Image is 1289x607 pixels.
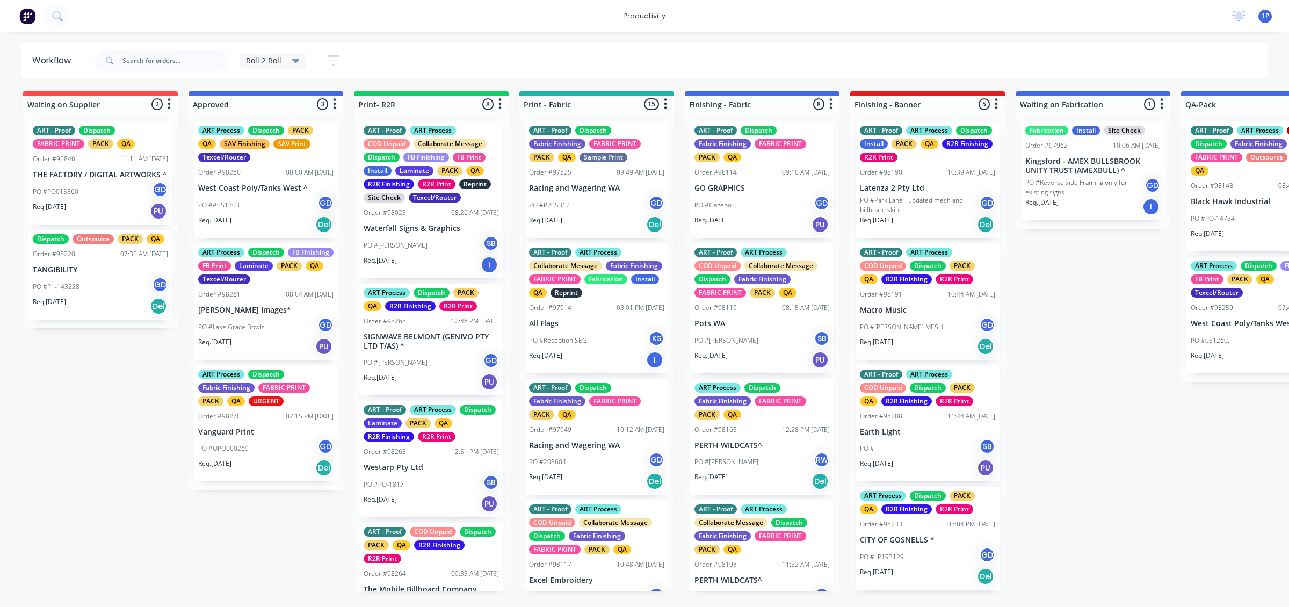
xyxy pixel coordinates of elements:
div: Dispatch [414,288,450,298]
input: Search for orders... [122,50,229,71]
div: FABRIC PRINT [755,139,806,149]
div: Order #98119 [694,303,737,313]
div: R2R Print [860,153,897,162]
div: Collaborate Message [414,139,487,149]
div: Laminate [364,418,402,428]
div: COD Unpaid [364,139,410,149]
div: ART - ProofDispatchFabric FinishingFABRIC PRINTPACKQAOrder #9794910:12 AM [DATE]Racing and Wageri... [525,379,669,495]
div: Dispatch [248,248,284,257]
div: ART Process [410,405,456,415]
p: PO #Park Lane - updated mesh and billboard skin [860,196,979,215]
div: ART ProcessDispatchPACKQASAV FinishingSAV PrintTexcel/RouterOrder #9826008:00 AM [DATE]West Coast... [194,121,338,238]
div: Order #98191 [860,290,902,299]
div: ART ProcessDispatchPACKQAR2R FinishingR2R PrintOrder #9826812:46 PM [DATE]SIGNWAVE BELMONT (GENIV... [359,284,503,396]
div: QA [529,288,547,298]
div: ART - Proof [694,248,737,257]
p: Req. [DATE] [860,337,893,347]
div: ART ProcessDispatchFabric FinishingFABRIC PRINTPACKQAURGENTOrder #9827002:15 PM [DATE]Vanguard Pr... [194,365,338,482]
div: Texcel/Router [198,274,250,284]
p: PO #205604 [529,457,566,467]
div: FB Print [198,261,231,271]
div: FB Finishing [403,153,449,162]
p: PO #Gazebo [694,200,732,210]
div: ART Process [410,126,456,135]
p: Req. [DATE] [529,215,562,225]
div: ART - ProofART ProcessCOD UnpaidCollaborate MessageDispatchFB FinishingFB PrintInstallLaminatePAC... [359,121,503,278]
div: 11:11 AM [DATE] [120,154,168,164]
div: Fabric Finishing [694,396,751,406]
div: QA [558,410,576,420]
p: Racing and Wagering WA [529,441,664,450]
div: R2R Print [936,274,973,284]
div: R2R Finishing [881,396,932,406]
div: 11:44 AM [DATE] [947,411,995,421]
div: Fabric Finishing [198,383,255,393]
div: Dispatch [1191,139,1227,149]
div: R2R Print [439,301,477,311]
div: ART - Proof [860,126,902,135]
p: Req. [DATE] [33,297,66,307]
div: FABRIC PRINT [258,383,310,393]
div: Fabric Finishing [1230,139,1287,149]
div: Dispatch [1241,261,1277,271]
p: Req. [DATE] [198,459,231,468]
div: Dispatch [248,126,284,135]
div: SAV Finishing [220,139,270,149]
p: PO #051260. [1191,336,1229,345]
div: Order #98023 [364,208,406,218]
div: Dispatch [575,126,611,135]
div: FB Print [1191,274,1223,284]
div: ART - ProofART ProcessCollaborate MessageFabric FinishingFABRIC PRINTFabricationInstallQAReprintO... [525,243,669,373]
div: PU [481,373,498,391]
div: ART Process [575,248,621,257]
p: Req. [DATE] [694,351,728,360]
p: SIGNWAVE BELMONT (GENIVO PTY LTD T/AS) ^ [364,333,499,351]
p: PO #[PERSON_NAME] [364,358,428,367]
div: QA [723,153,741,162]
div: ART - ProofART ProcessCOD UnpaidDispatchPACKQAR2R FinishingR2R PrintOrder #9820811:44 AM [DATE]Ea... [856,365,1000,482]
div: PU [812,216,829,233]
div: GD [648,195,664,211]
div: 10:44 AM [DATE] [947,290,995,299]
div: PACK [453,288,479,298]
div: 08:00 AM [DATE] [286,168,334,177]
div: 08:26 AM [DATE] [451,208,499,218]
div: Fabrication [1025,126,1068,135]
div: Order #98220 [33,249,75,259]
div: Fabric Finishing [734,274,791,284]
p: Vanguard Print [198,428,334,437]
div: DispatchOutsourcePACKQAOrder #9822007:35 AM [DATE]TANGIBILITYPO #P1-143228GDReq.[DATE]Del [28,230,172,320]
div: I [646,351,663,368]
p: PO #P205312 [529,200,570,210]
p: PO #PO015360 [33,187,78,197]
div: Dispatch [79,126,115,135]
div: Order #98268 [364,316,406,326]
div: SB [814,330,830,346]
div: Dispatch [694,274,730,284]
div: FabricationInstallSite CheckOrder #9796210:06 AM [DATE]Kingsford - AMEX BULLSBROOK UNITY TRUST (A... [1021,121,1165,220]
div: Fabric Finishing [694,139,751,149]
div: PU [977,459,994,476]
div: ART Process [694,383,741,393]
div: Outsource [1246,153,1287,162]
div: PACK [529,153,554,162]
div: Fabric Finishing [529,139,585,149]
div: GD [152,277,168,293]
div: GD [979,195,995,211]
div: PACK [88,139,113,149]
div: Order #98190 [860,168,902,177]
div: 08:04 AM [DATE] [286,290,334,299]
div: 12:28 PM [DATE] [782,425,830,435]
div: ART ProcessDispatchFabric FinishingFABRIC PRINTPACKQAOrder #9816312:28 PM [DATE]PERTH WILDCATS^PO... [690,379,834,495]
div: Site Check [1104,126,1145,135]
div: Order #97949 [529,425,571,435]
div: QA [198,139,216,149]
p: Kingsford - AMEX BULLSBROOK UNITY TRUST (AMEXBULL) ^ [1025,157,1161,175]
div: R2R Finishing [364,432,414,442]
div: ART - Proof [529,248,571,257]
div: ART Process [198,126,244,135]
div: 09:49 AM [DATE] [617,168,664,177]
span: 1P [1262,11,1269,21]
div: PU [812,351,829,368]
p: Req. [DATE] [364,373,397,382]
